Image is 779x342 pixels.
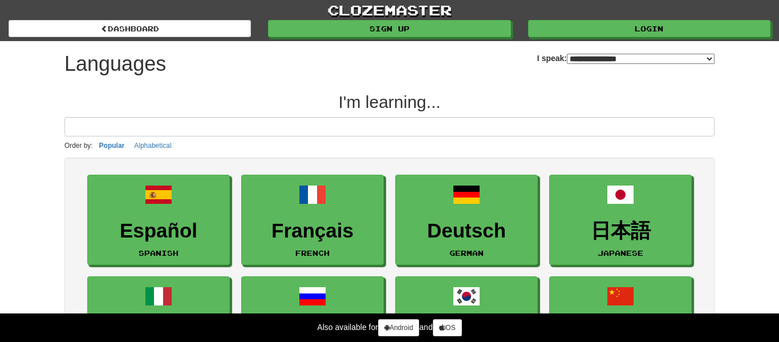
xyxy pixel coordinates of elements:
[64,92,715,111] h2: I'm learning...
[449,249,484,257] small: German
[94,220,224,242] h3: Español
[87,175,230,265] a: EspañolSpanish
[528,20,770,37] a: Login
[549,175,692,265] a: 日本語Japanese
[131,139,175,152] button: Alphabetical
[241,175,384,265] a: FrançaisFrench
[395,175,538,265] a: DeutschGerman
[537,53,715,64] label: I speak:
[248,220,378,242] h3: Français
[598,249,643,257] small: Japanese
[555,220,685,242] h3: 日本語
[96,139,128,152] button: Popular
[9,20,251,37] a: dashboard
[433,319,462,336] a: iOS
[295,249,330,257] small: French
[64,53,166,75] h1: Languages
[567,54,715,64] select: I speak:
[268,20,510,37] a: Sign up
[401,220,531,242] h3: Deutsch
[378,319,419,336] a: Android
[139,249,178,257] small: Spanish
[64,142,93,150] small: Order by:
